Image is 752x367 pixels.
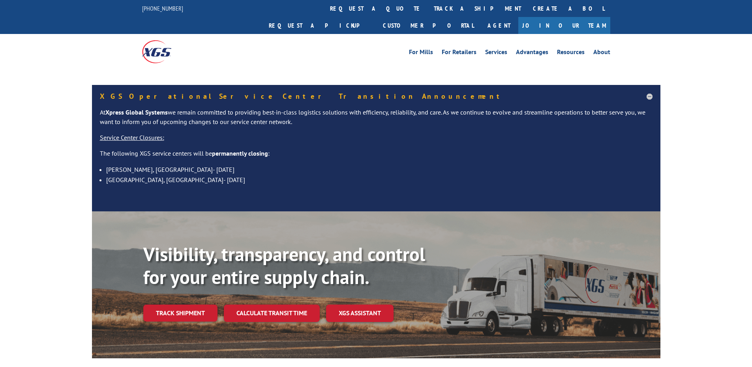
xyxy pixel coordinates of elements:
[442,49,476,58] a: For Retailers
[516,49,548,58] a: Advantages
[100,149,653,165] p: The following XGS service centers will be :
[263,17,377,34] a: Request a pickup
[106,164,653,175] li: [PERSON_NAME], [GEOGRAPHIC_DATA]- [DATE]
[377,17,480,34] a: Customer Portal
[326,305,394,322] a: XGS ASSISTANT
[485,49,507,58] a: Services
[105,108,168,116] strong: Xpress Global Systems
[409,49,433,58] a: For Mills
[143,242,425,289] b: Visibility, transparency, and control for your entire supply chain.
[518,17,610,34] a: Join Our Team
[212,149,268,157] strong: permanently closing
[106,175,653,185] li: [GEOGRAPHIC_DATA], [GEOGRAPHIC_DATA]- [DATE]
[143,305,218,321] a: Track shipment
[557,49,585,58] a: Resources
[100,134,164,141] u: Service Center Closures:
[480,17,518,34] a: Agent
[593,49,610,58] a: About
[100,108,653,133] p: At we remain committed to providing best-in-class logistics solutions with efficiency, reliabilit...
[100,93,653,100] h5: XGS Operational Service Center Transition Announcement
[142,4,183,12] a: [PHONE_NUMBER]
[224,305,320,322] a: Calculate transit time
